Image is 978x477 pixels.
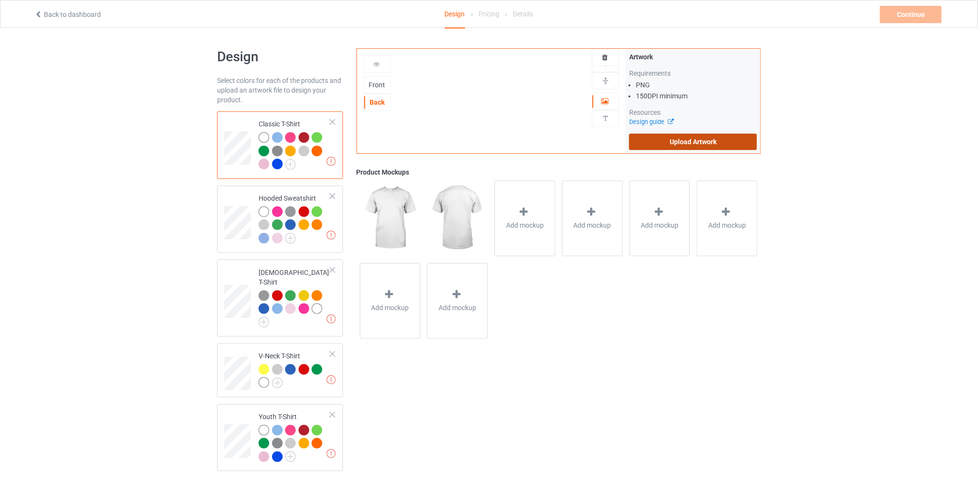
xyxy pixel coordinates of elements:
div: Add mockup [427,263,488,339]
div: V-Neck T-Shirt [217,343,343,397]
span: Add mockup [372,303,409,313]
img: svg+xml;base64,PD94bWwgdmVyc2lvbj0iMS4wIiBlbmNvZGluZz0iVVRGLTgiPz4KPHN2ZyB3aWR0aD0iMjJweCIgaGVpZ2... [259,317,269,327]
div: Pricing [479,0,499,27]
img: heather_texture.png [272,438,283,449]
h1: Design [217,48,343,66]
span: Add mockup [641,220,678,230]
div: Requirements [629,68,757,78]
div: Resources [629,108,757,117]
div: Artwork [629,52,757,62]
label: Upload Artwork [629,134,757,150]
div: [DEMOGRAPHIC_DATA] T-Shirt [259,268,331,324]
span: Add mockup [574,220,611,230]
img: exclamation icon [327,157,336,166]
div: Product Mockups [357,167,761,177]
div: Back [364,97,390,107]
div: Select colors for each of the products and upload an artwork file to design your product. [217,76,343,105]
a: Back to dashboard [34,11,101,18]
div: Details [513,0,533,27]
div: Classic T-Shirt [259,119,331,169]
div: Youth T-Shirt [259,412,331,462]
img: exclamation icon [327,314,336,324]
div: Youth T-Shirt [217,404,343,472]
img: svg+xml;base64,PD94bWwgdmVyc2lvbj0iMS4wIiBlbmNvZGluZz0iVVRGLTgiPz4KPHN2ZyB3aWR0aD0iMjJweCIgaGVpZ2... [285,451,296,462]
img: regular.jpg [427,180,487,256]
div: Hooded Sweatshirt [217,186,343,253]
div: Add mockup [562,180,623,256]
img: svg%3E%0A [601,76,610,85]
span: Add mockup [708,220,746,230]
img: svg+xml;base64,PD94bWwgdmVyc2lvbj0iMS4wIiBlbmNvZGluZz0iVVRGLTgiPz4KPHN2ZyB3aWR0aD0iMjJweCIgaGVpZ2... [285,159,296,170]
div: [DEMOGRAPHIC_DATA] T-Shirt [217,259,343,336]
img: svg%3E%0A [601,114,610,123]
img: regular.jpg [360,180,420,256]
div: Front [364,80,390,90]
img: exclamation icon [327,231,336,240]
span: Add mockup [439,303,476,313]
a: Design guide [629,118,673,125]
img: svg+xml;base64,PD94bWwgdmVyc2lvbj0iMS4wIiBlbmNvZGluZz0iVVRGLTgiPz4KPHN2ZyB3aWR0aD0iMjJweCIgaGVpZ2... [272,378,283,388]
div: Design [445,0,465,28]
li: 150 DPI minimum [636,91,757,101]
div: Classic T-Shirt [217,111,343,179]
img: exclamation icon [327,375,336,384]
img: svg+xml;base64,PD94bWwgdmVyc2lvbj0iMS4wIiBlbmNvZGluZz0iVVRGLTgiPz4KPHN2ZyB3aWR0aD0iMjJweCIgaGVpZ2... [285,233,296,244]
div: Hooded Sweatshirt [259,193,331,243]
div: Add mockup [495,180,555,256]
div: V-Neck T-Shirt [259,351,331,387]
img: exclamation icon [327,449,336,458]
div: Add mockup [360,263,421,339]
img: heather_texture.png [272,146,283,156]
li: PNG [636,80,757,90]
div: Add mockup [630,180,690,256]
span: Add mockup [506,220,544,230]
div: Add mockup [697,180,758,256]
